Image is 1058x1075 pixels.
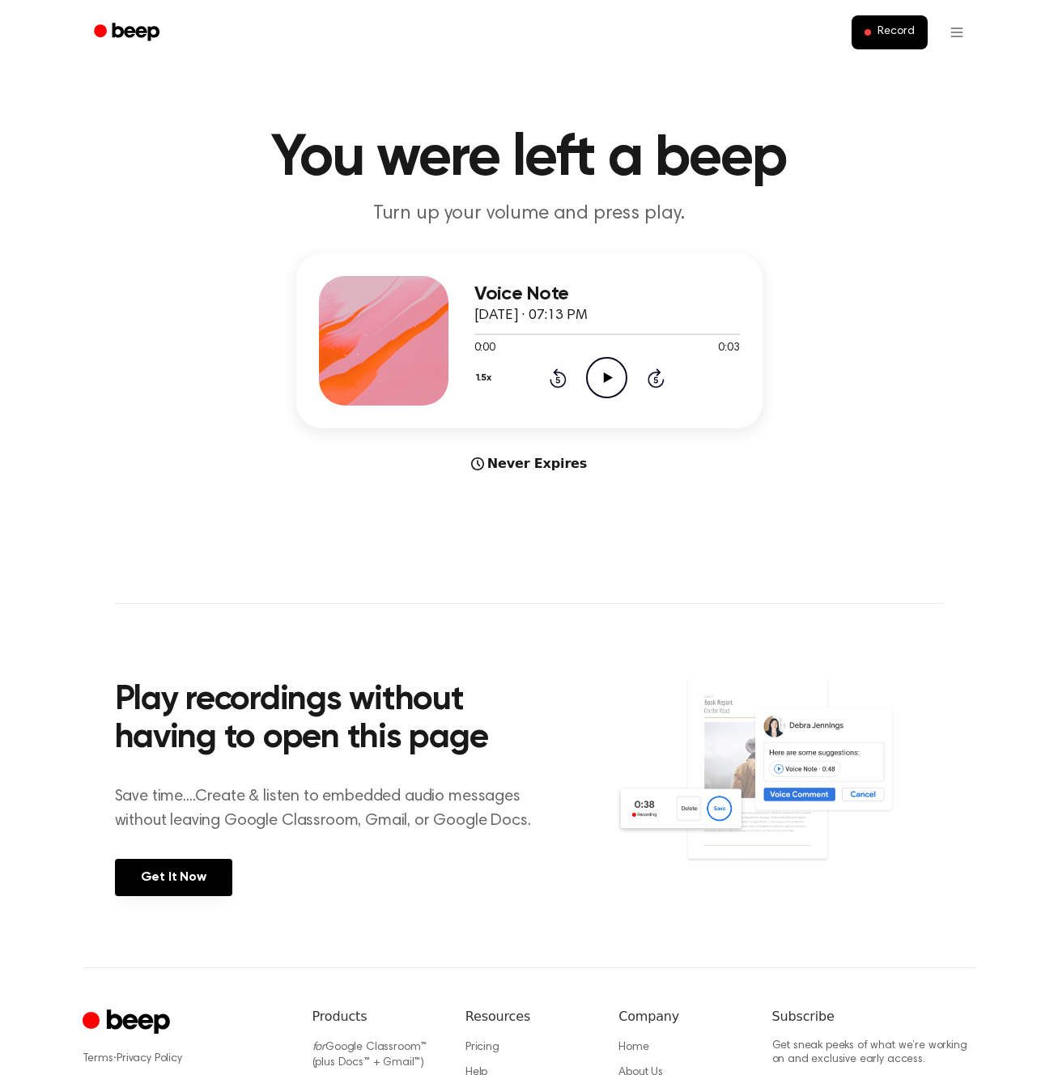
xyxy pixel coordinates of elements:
a: Pricing [465,1042,499,1053]
span: 0:00 [474,340,495,357]
a: Privacy Policy [117,1053,182,1064]
a: Beep [83,17,174,49]
h1: You were left a beep [115,130,944,188]
span: 0:03 [718,340,739,357]
img: Voice Comments on Docs and Recording Widget [615,677,943,894]
span: Record [877,25,914,40]
p: Save time....Create & listen to embedded audio messages without leaving Google Classroom, Gmail, ... [115,784,551,833]
h6: Resources [465,1007,593,1026]
h6: Products [312,1007,440,1026]
button: Open menu [937,13,976,52]
h2: Play recordings without having to open this page [115,682,551,758]
span: [DATE] · 07:13 PM [474,308,588,323]
div: Never Expires [296,454,763,474]
h6: Company [618,1007,746,1026]
button: 1.5x [474,364,498,392]
button: Record [852,15,927,49]
p: Get sneak peeks of what we’re working on and exclusive early access. [772,1039,976,1068]
h3: Voice Note [474,283,740,305]
div: · [83,1051,287,1067]
h6: Subscribe [772,1007,976,1026]
a: Home [618,1042,648,1053]
p: Turn up your volume and press play. [219,201,840,227]
a: Terms [83,1053,113,1064]
i: for [312,1042,326,1053]
a: forGoogle Classroom™ (plus Docs™ + Gmail™) [312,1042,427,1069]
a: Cruip [83,1007,174,1039]
a: Get It Now [115,859,232,896]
